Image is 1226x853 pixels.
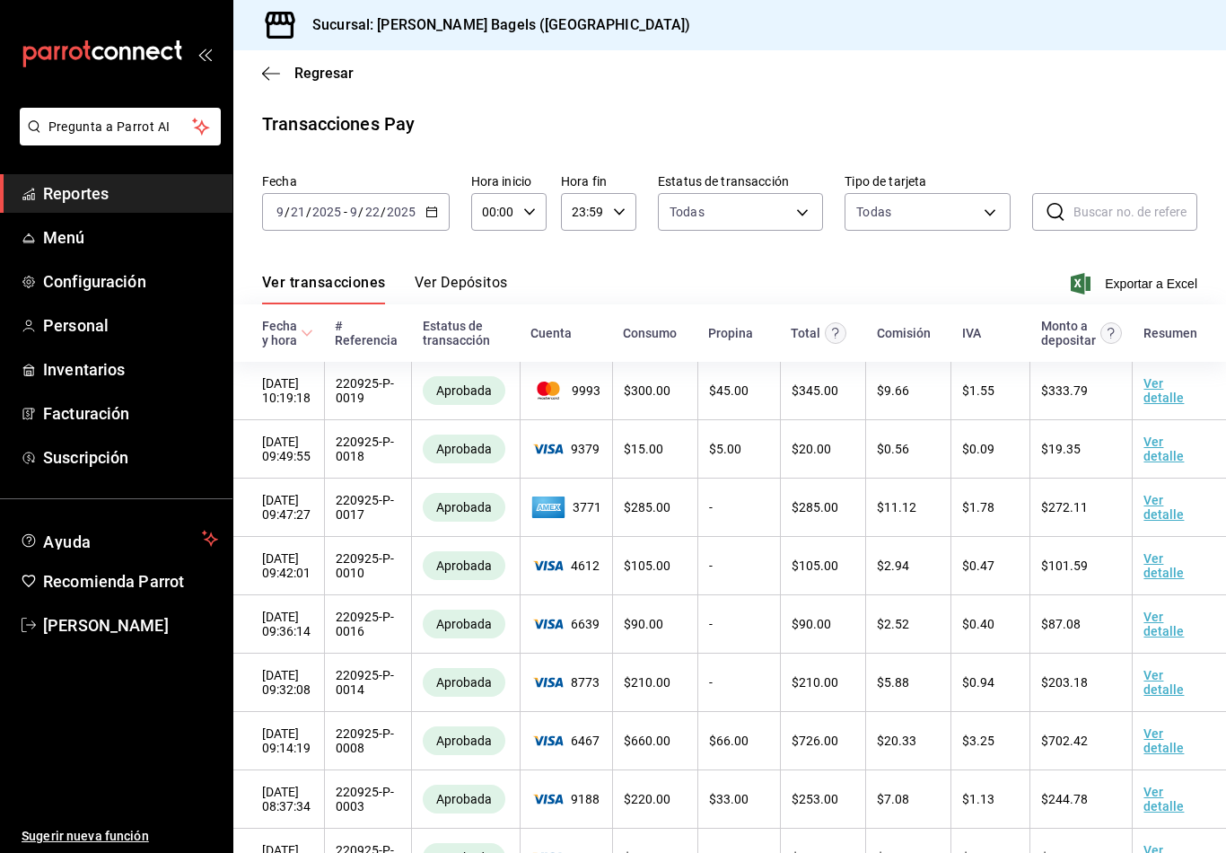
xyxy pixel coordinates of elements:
[324,537,412,595] td: 220925-P-0010
[791,326,820,340] div: Total
[709,383,749,398] span: $ 45.00
[20,108,221,145] button: Pregunta a Parrot AI
[13,130,221,149] a: Pregunta a Parrot AI
[262,319,313,347] span: Fecha y hora
[1041,617,1081,631] span: $ 87.08
[423,785,505,813] div: Transacciones cobradas de manera exitosa.
[471,175,547,188] label: Hora inicio
[197,47,212,61] button: open_drawer_menu
[22,827,218,846] span: Sugerir nueva función
[324,654,412,712] td: 220925-P-0014
[324,595,412,654] td: 220925-P-0016
[531,792,601,806] span: 9188
[624,617,663,631] span: $ 90.00
[1143,785,1184,813] a: Ver detalle
[429,442,499,456] span: Aprobada
[962,675,994,690] span: $ 0.94
[324,479,412,537] td: 220925-P-0017
[792,383,838,398] span: $ 345.00
[877,500,916,514] span: $ 11.12
[262,274,508,304] div: navigation tabs
[792,558,838,573] span: $ 105.00
[1041,319,1096,347] div: Monto a depositar
[358,205,363,219] span: /
[825,322,846,344] svg: Este monto equivale al total pagado por el comensal antes de aplicar Comisión e IVA.
[962,617,994,631] span: $ 0.40
[1143,668,1184,697] a: Ver detalle
[1143,326,1197,340] div: Resumen
[531,558,601,573] span: 4612
[233,479,324,537] td: [DATE] 09:47:27
[1073,194,1197,230] input: Buscar no. de referencia
[658,175,823,188] label: Estatus de transacción
[962,792,994,806] span: $ 1.13
[1041,734,1088,748] span: $ 702.42
[531,442,601,456] span: 9379
[792,734,838,748] span: $ 726.00
[48,118,193,136] span: Pregunta a Parrot AI
[1143,551,1184,580] a: Ver detalle
[1041,675,1088,690] span: $ 203.18
[429,792,499,806] span: Aprobada
[415,274,508,304] button: Ver Depósitos
[792,675,838,690] span: $ 210.00
[43,269,218,294] span: Configuración
[856,203,891,221] div: Todas
[298,14,691,36] h3: Sucursal: [PERSON_NAME] Bagels ([GEOGRAPHIC_DATA])
[262,110,415,137] div: Transacciones Pay
[1041,792,1088,806] span: $ 244.78
[1041,558,1088,573] span: $ 101.59
[877,558,909,573] span: $ 2.94
[962,500,994,514] span: $ 1.78
[290,205,306,219] input: --
[233,362,324,420] td: [DATE] 10:19:18
[262,65,354,82] button: Regresar
[792,500,838,514] span: $ 285.00
[531,382,601,400] span: 9993
[324,712,412,770] td: 220925-P-0008
[877,792,909,806] span: $ 7.08
[233,537,324,595] td: [DATE] 09:42:01
[561,175,636,188] label: Hora fin
[962,383,994,398] span: $ 1.55
[43,181,218,206] span: Reportes
[43,313,218,338] span: Personal
[43,357,218,382] span: Inventarios
[43,613,218,638] span: [PERSON_NAME]
[531,734,601,748] span: 6467
[429,500,499,514] span: Aprobada
[43,445,218,470] span: Suscripción
[697,595,780,654] td: -
[429,617,499,631] span: Aprobada
[423,551,505,580] div: Transacciones cobradas de manera exitosa.
[324,420,412,479] td: 220925-P-0018
[306,205,311,219] span: /
[709,442,741,456] span: $ 5.00
[1041,383,1088,398] span: $ 333.79
[1041,442,1081,456] span: $ 19.35
[530,326,572,340] div: Cuenta
[624,442,663,456] span: $ 15.00
[285,205,290,219] span: /
[877,734,916,748] span: $ 20.33
[233,654,324,712] td: [DATE] 09:32:08
[381,205,386,219] span: /
[276,205,285,219] input: --
[531,675,601,690] span: 8773
[423,435,505,463] div: Transacciones cobradas de manera exitosa.
[364,205,381,219] input: --
[1143,435,1184,463] a: Ver detalle
[877,442,909,456] span: $ 0.56
[233,595,324,654] td: [DATE] 09:36:14
[1100,322,1122,344] svg: Este es el monto resultante del total pagado menos comisión e IVA. Esta será la parte que se depo...
[697,654,780,712] td: -
[1041,500,1088,514] span: $ 272.11
[624,675,670,690] span: $ 210.00
[262,175,450,188] label: Fecha
[429,383,499,398] span: Aprobada
[429,675,499,690] span: Aprobada
[708,326,753,340] div: Propina
[697,537,780,595] td: -
[1143,493,1184,522] a: Ver detalle
[233,420,324,479] td: [DATE] 09:49:55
